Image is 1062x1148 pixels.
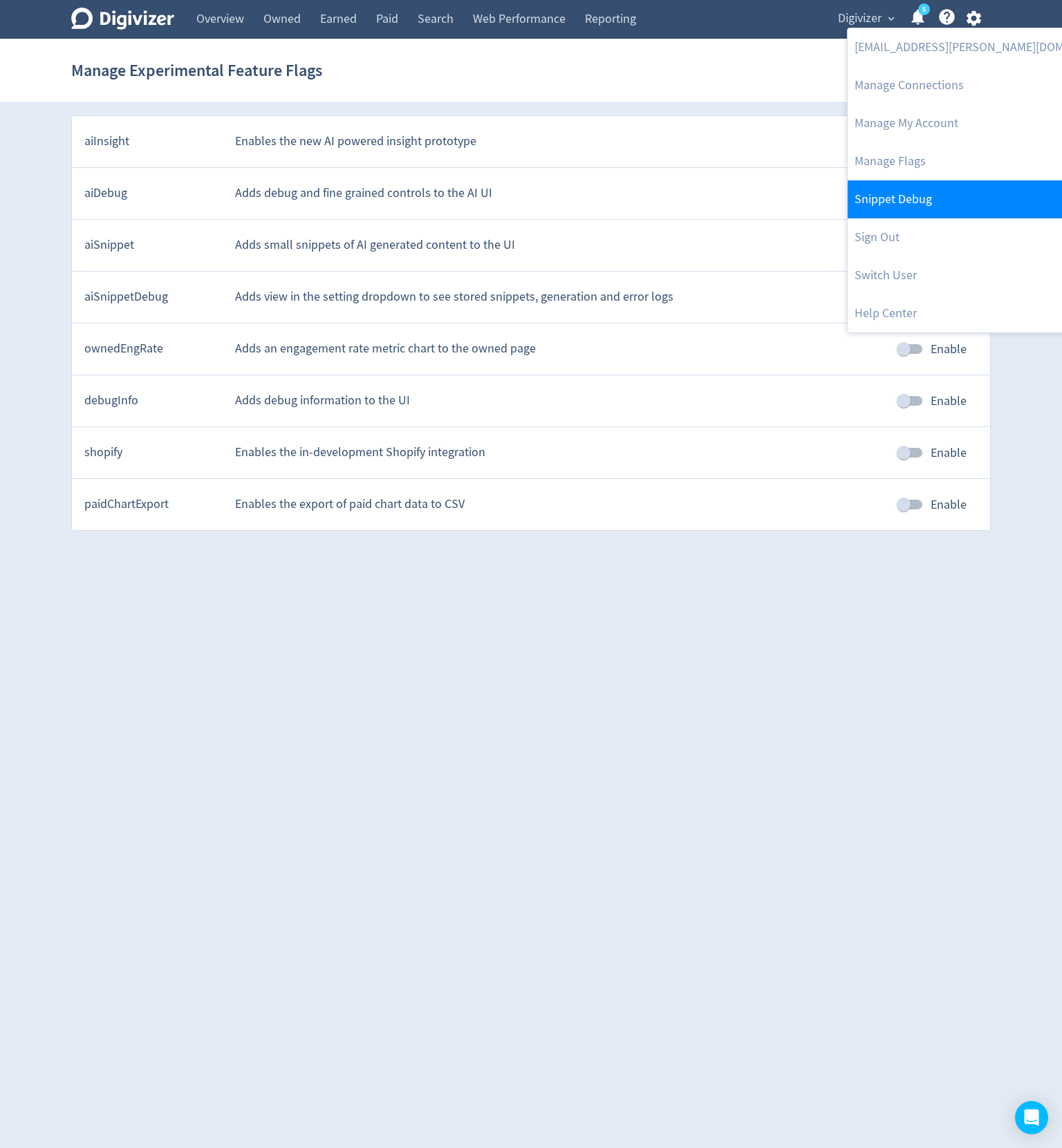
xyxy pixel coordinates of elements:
div: Open Intercom Messenger [1015,1101,1048,1134]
